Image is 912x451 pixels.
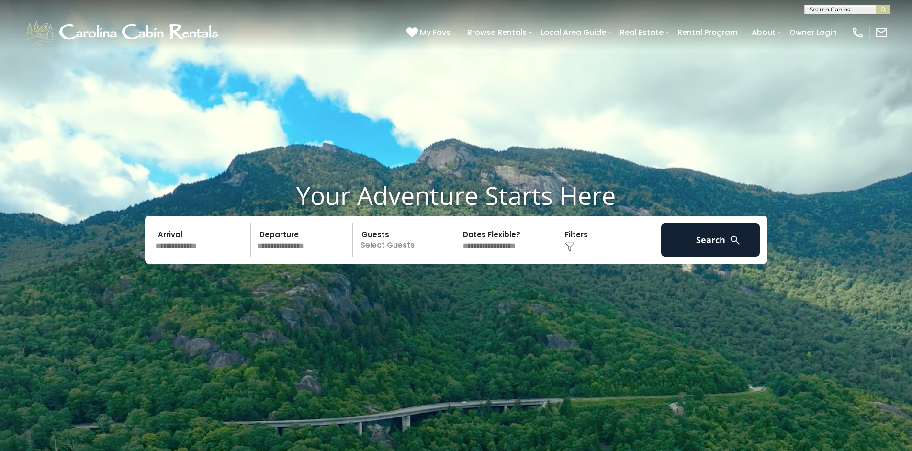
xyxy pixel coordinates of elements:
[673,24,743,41] a: Rental Program
[661,223,760,257] button: Search
[785,24,842,41] a: Owner Login
[615,24,668,41] a: Real Estate
[851,26,865,39] img: phone-regular-white.png
[875,26,888,39] img: mail-regular-white.png
[24,18,223,47] img: White-1-1-2.png
[565,242,574,252] img: filter--v1.png
[747,24,780,41] a: About
[356,223,454,257] p: Select Guests
[406,26,453,39] a: My Favs
[729,234,741,246] img: search-regular-white.png
[420,26,450,38] span: My Favs
[462,24,531,41] a: Browse Rentals
[536,24,611,41] a: Local Area Guide
[7,180,905,210] h1: Your Adventure Starts Here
